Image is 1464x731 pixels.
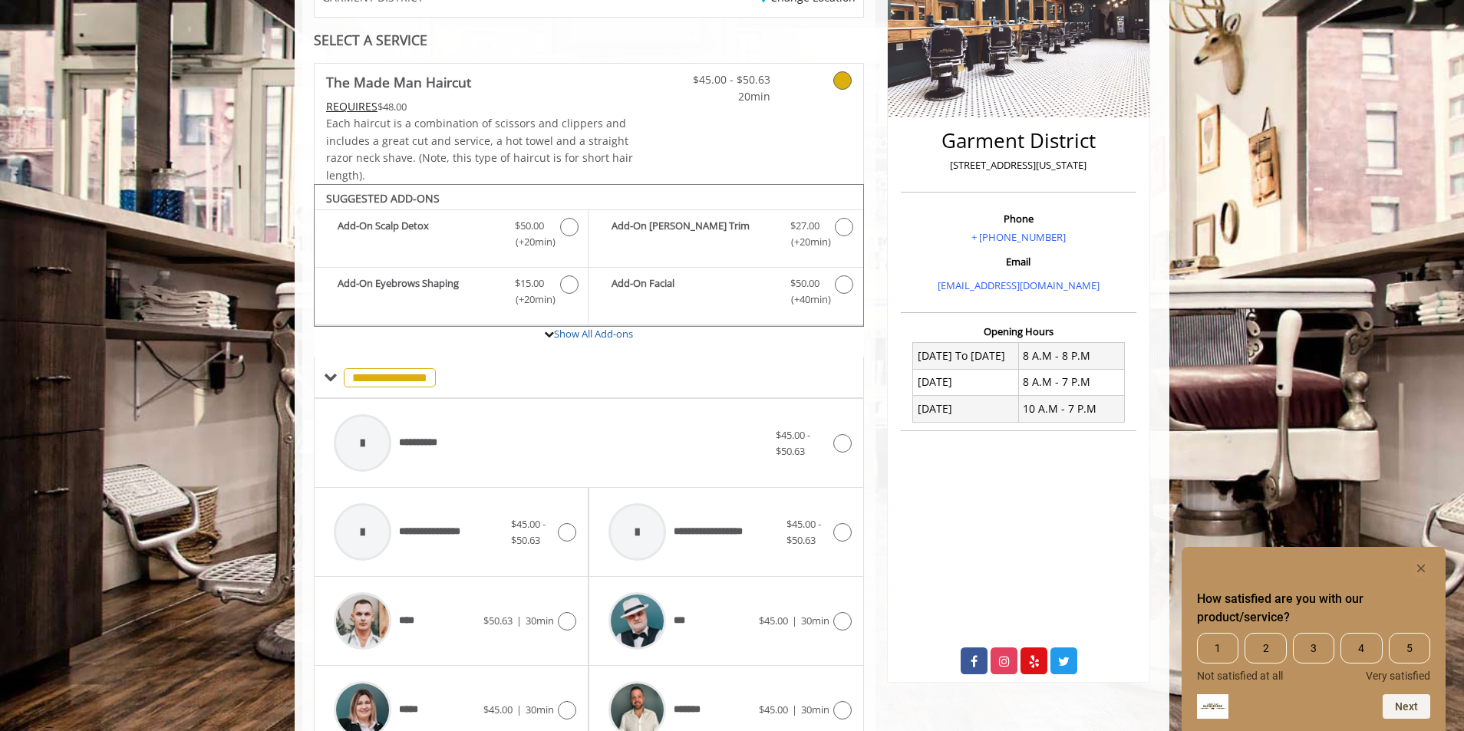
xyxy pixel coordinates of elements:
span: 1 [1197,633,1238,663]
span: 4 [1340,633,1382,663]
td: 8 A.M - 7 P.M [1018,369,1124,395]
span: (+20min ) [782,234,827,250]
div: How satisfied are you with our product/service? Select an option from 1 to 5, with 1 being Not sa... [1197,559,1430,719]
span: Each haircut is a combination of scissors and clippers and includes a great cut and service, a ho... [326,116,633,182]
span: $45.00 [759,614,788,627]
h2: Garment District [905,130,1133,152]
span: Very satisfied [1366,670,1430,682]
b: Add-On Facial [612,275,774,308]
label: Add-On Eyebrows Shaping [322,275,580,311]
span: $50.63 [483,614,513,627]
span: $50.00 [515,218,544,234]
span: | [516,703,522,716]
a: [EMAIL_ADDRESS][DOMAIN_NAME] [938,278,1100,292]
b: Add-On Scalp Detox [338,218,500,250]
span: (+20min ) [507,291,552,308]
span: | [792,703,797,716]
span: $45.00 - $50.63 [680,71,770,88]
span: (+20min ) [507,234,552,250]
b: The Made Man Haircut [326,71,471,93]
span: $45.00 - $50.63 [776,428,810,458]
h3: Email [905,256,1133,267]
a: + [PHONE_NUMBER] [971,230,1066,244]
p: [STREET_ADDRESS][US_STATE] [905,157,1133,173]
div: SELECT A SERVICE [314,33,864,48]
h2: How satisfied are you with our product/service? Select an option from 1 to 5, with 1 being Not sa... [1197,590,1430,627]
span: 3 [1293,633,1334,663]
span: $45.00 [483,703,513,716]
span: $45.00 [759,703,788,716]
span: 30min [801,703,829,716]
b: Add-On Eyebrows Shaping [338,275,500,308]
label: Add-On Facial [596,275,855,311]
span: This service needs some Advance to be paid before we block your appointment [326,99,378,114]
h3: Phone [905,213,1133,224]
label: Add-On Scalp Detox [322,218,580,254]
span: Not satisfied at all [1197,670,1283,682]
span: 30min [801,614,829,627]
span: 30min [526,614,554,627]
span: (+40min ) [782,291,827,308]
span: $45.00 - $50.63 [511,517,546,547]
span: 5 [1389,633,1430,663]
a: Show All Add-ons [554,327,633,341]
span: $50.00 [790,275,819,291]
b: SUGGESTED ADD-ONS [326,191,440,206]
span: 30min [526,703,554,716]
span: 2 [1245,633,1286,663]
span: 20min [680,88,770,105]
div: The Made Man Haircut Add-onS [314,184,864,327]
td: 10 A.M - 7 P.M [1018,396,1124,422]
span: $15.00 [515,275,544,291]
td: [DATE] [913,396,1019,422]
b: Add-On [PERSON_NAME] Trim [612,218,774,250]
span: $45.00 - $50.63 [786,517,821,547]
button: Next question [1383,694,1430,719]
div: $48.00 [326,98,635,115]
span: | [792,614,797,627]
span: | [516,614,522,627]
td: [DATE] To [DATE] [913,343,1019,369]
button: Hide survey [1412,559,1430,578]
label: Add-On Beard Trim [596,218,855,254]
div: How satisfied are you with our product/service? Select an option from 1 to 5, with 1 being Not sa... [1197,633,1430,682]
h3: Opening Hours [901,326,1136,337]
td: [DATE] [913,369,1019,395]
span: $27.00 [790,218,819,234]
td: 8 A.M - 8 P.M [1018,343,1124,369]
